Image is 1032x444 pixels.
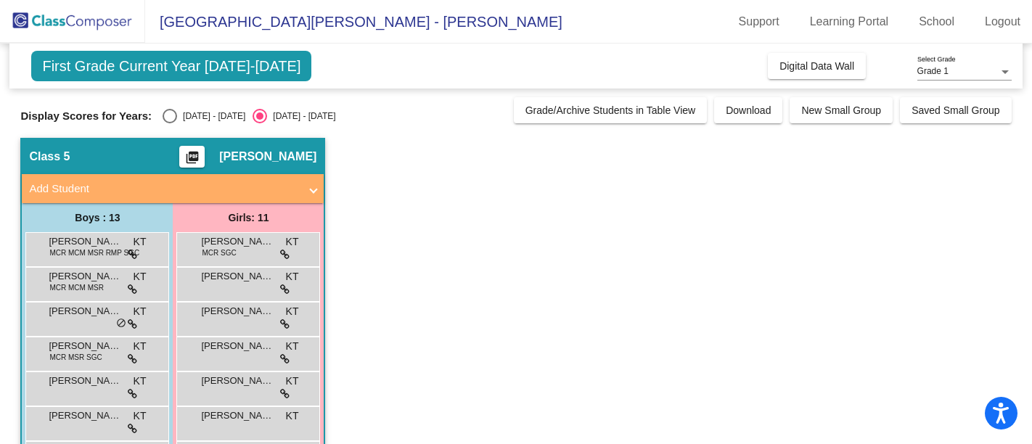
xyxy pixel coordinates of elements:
span: do_not_disturb_alt [116,318,126,329]
span: KT [134,374,147,389]
mat-icon: picture_as_pdf [184,150,201,170]
mat-expansion-panel-header: Add Student [22,174,324,203]
button: Download [714,97,782,123]
span: Grade/Archive Students in Table View [525,104,696,116]
span: KT [134,234,147,250]
div: Girls: 11 [173,203,324,232]
span: MCR SGC [202,247,236,258]
span: [PERSON_NAME] [49,408,121,423]
span: KT [134,339,147,354]
span: Download [726,104,771,116]
span: [PERSON_NAME] [49,269,121,284]
button: Grade/Archive Students in Table View [514,97,708,123]
span: Display Scores for Years: [20,110,152,123]
span: KT [134,269,147,284]
span: KT [286,374,299,389]
button: New Small Group [790,97,893,123]
span: Grade 1 [917,66,949,76]
mat-radio-group: Select an option [163,109,335,123]
span: Digital Data Wall [779,60,854,72]
span: KT [286,269,299,284]
span: MCR MSR SGC [49,352,102,363]
span: [PERSON_NAME] [49,339,121,353]
span: MCR MCM MSR [49,282,103,293]
span: [PERSON_NAME] [49,304,121,318]
div: [DATE] - [DATE] [267,110,335,123]
span: MCR MCM MSR RMP SGC [49,247,139,258]
span: New Small Group [801,104,881,116]
button: Digital Data Wall [768,53,866,79]
a: School [907,10,966,33]
span: [PERSON_NAME] [49,234,121,249]
span: KT [134,304,147,319]
span: [PERSON_NAME] [201,234,274,249]
span: [PERSON_NAME] [49,374,121,388]
span: KT [286,234,299,250]
mat-panel-title: Add Student [29,181,299,197]
div: [DATE] - [DATE] [177,110,245,123]
span: [PERSON_NAME] [PERSON_NAME] [201,304,274,318]
span: KT [286,304,299,319]
span: [PERSON_NAME] [201,339,274,353]
span: [PERSON_NAME] [201,408,274,423]
span: KT [286,339,299,354]
span: First Grade Current Year [DATE]-[DATE] [31,51,311,81]
button: Saved Small Group [900,97,1011,123]
a: Support [727,10,791,33]
a: Learning Portal [798,10,901,33]
div: Boys : 13 [22,203,173,232]
span: KT [134,408,147,424]
button: Print Students Details [179,146,205,168]
span: [PERSON_NAME] [201,374,274,388]
span: KT [286,408,299,424]
span: [GEOGRAPHIC_DATA][PERSON_NAME] - [PERSON_NAME] [145,10,562,33]
span: Saved Small Group [912,104,999,116]
span: [PERSON_NAME] [201,269,274,284]
span: Class 5 [29,149,70,164]
a: Logout [973,10,1032,33]
span: [PERSON_NAME] [219,149,316,164]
